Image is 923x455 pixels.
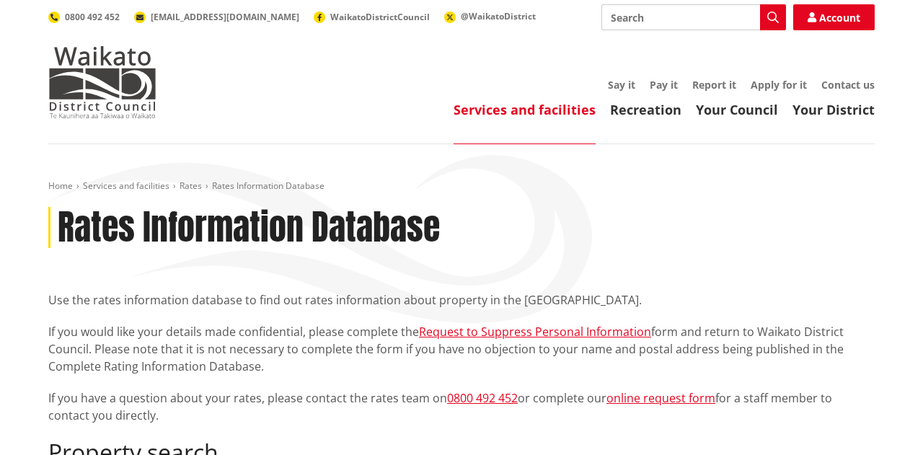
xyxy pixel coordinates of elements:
span: @WaikatoDistrict [461,10,536,22]
span: WaikatoDistrictCouncil [330,11,430,23]
a: Report it [692,78,736,92]
a: Contact us [821,78,875,92]
a: Account [793,4,875,30]
p: If you would like your details made confidential, please complete the form and return to Waikato ... [48,323,875,375]
nav: breadcrumb [48,180,875,193]
a: 0800 492 452 [447,390,518,406]
img: Waikato District Council - Te Kaunihera aa Takiwaa o Waikato [48,46,156,118]
p: If you have a question about your rates, please contact the rates team on or complete our for a s... [48,389,875,424]
input: Search input [601,4,786,30]
h1: Rates Information Database [58,207,440,249]
a: Request to Suppress Personal Information [419,324,651,340]
a: WaikatoDistrictCouncil [314,11,430,23]
a: online request form [606,390,715,406]
a: Your District [792,101,875,118]
a: Services and facilities [454,101,596,118]
a: @WaikatoDistrict [444,10,536,22]
a: Apply for it [751,78,807,92]
a: 0800 492 452 [48,11,120,23]
span: [EMAIL_ADDRESS][DOMAIN_NAME] [151,11,299,23]
a: Recreation [610,101,681,118]
a: Services and facilities [83,180,169,192]
p: Use the rates information database to find out rates information about property in the [GEOGRAPHI... [48,291,875,309]
a: Your Council [696,101,778,118]
a: Say it [608,78,635,92]
a: Pay it [650,78,678,92]
span: 0800 492 452 [65,11,120,23]
a: Home [48,180,73,192]
a: [EMAIL_ADDRESS][DOMAIN_NAME] [134,11,299,23]
a: Rates [180,180,202,192]
span: Rates Information Database [212,180,324,192]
